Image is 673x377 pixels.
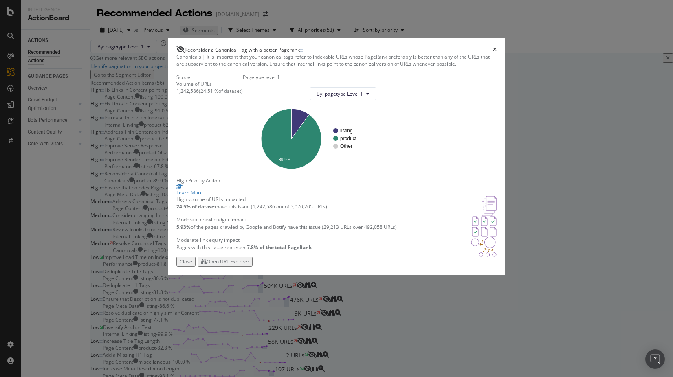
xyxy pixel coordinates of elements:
div: Learn More [176,189,497,196]
div: Open Intercom Messenger [645,349,665,369]
span: | [202,53,205,60]
p: have this issue (1,242,586 out of 5,070,205 URLs) [176,203,327,210]
img: AY0oso9MOvYAAAAASUVORK5CYII= [472,216,497,237]
span: Reconsider a Canonical Tag with a better Pagerank [185,46,300,53]
strong: 24.5% of dataset [176,203,216,210]
div: ( 24.51 % of dataset ) [199,88,243,94]
div: times [493,46,497,53]
img: Equal [300,49,303,52]
div: modal [168,38,505,275]
span: High Priority Action [176,177,220,184]
a: Learn More [176,184,497,196]
text: 89.9% [279,158,290,162]
span: Canonicals [176,53,201,60]
strong: 5.93% [176,224,191,230]
button: Close [176,257,196,266]
div: Scope [176,74,243,81]
div: Moderate link equity impact [176,237,312,243]
button: By: pagetype Level 1 [310,87,376,100]
strong: 7.8% of the total PageRank [247,244,312,251]
div: Moderate crawl budget impact [176,216,397,223]
img: e5DMFwAAAABJRU5ErkJggg== [482,196,497,216]
div: Pagetype level 1 [243,74,383,81]
text: product [340,136,357,141]
text: listing [340,128,353,134]
button: Open URL Explorer [198,257,253,266]
svg: A chart. [249,107,376,171]
p: of the pages crawled by Google and Botify have this issue (29,213 URLs over 492,058 URLs) [176,224,397,230]
div: eye-slash [176,46,185,53]
div: 1,242,586 [176,88,199,94]
p: Pages with this issue represent [176,244,312,251]
div: Open URL Explorer [207,258,249,265]
img: DDxVyA23.png [471,237,497,257]
div: High volume of URLs impacted [176,196,327,203]
div: It is important that your canonical tags refer to indexable URLs whose PageRank preferably is bet... [176,53,497,67]
text: Other [340,143,352,149]
span: By: pagetype Level 1 [317,90,363,97]
div: Close [180,258,192,265]
div: Volume of URLs [176,81,243,88]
